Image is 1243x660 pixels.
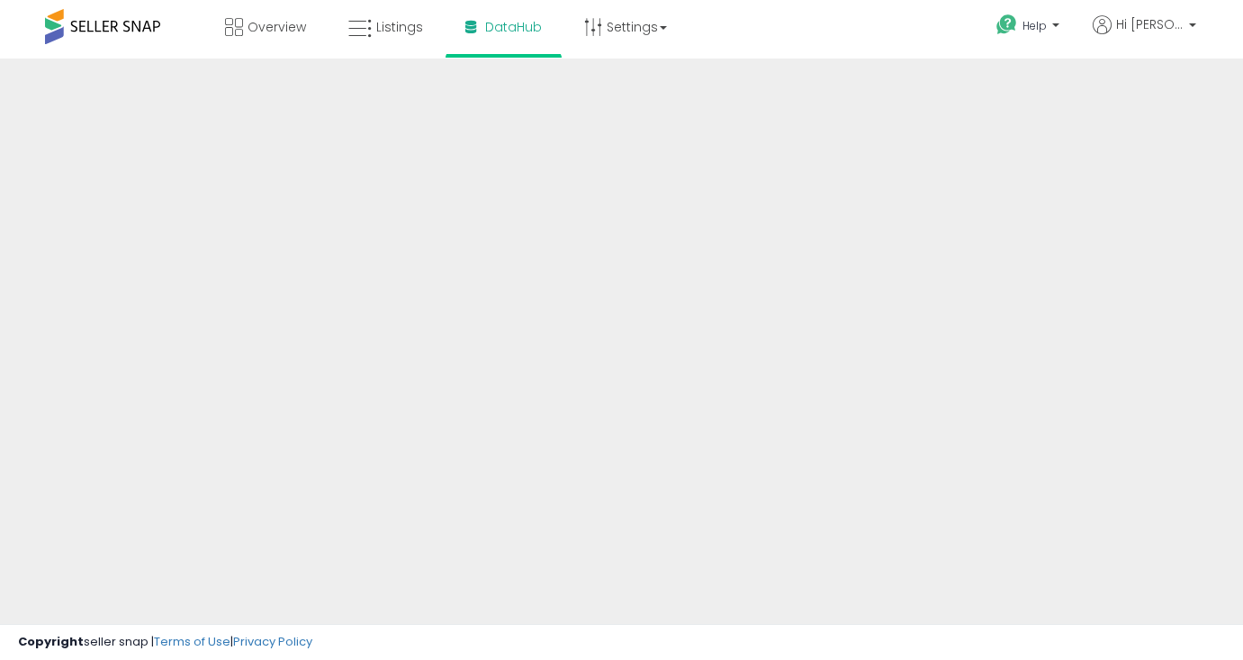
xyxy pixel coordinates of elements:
[1116,15,1184,33] span: Hi [PERSON_NAME]
[18,634,312,651] div: seller snap | |
[376,18,423,36] span: Listings
[18,633,84,650] strong: Copyright
[1093,15,1196,56] a: Hi [PERSON_NAME]
[154,633,230,650] a: Terms of Use
[1022,18,1047,33] span: Help
[485,18,542,36] span: DataHub
[248,18,306,36] span: Overview
[995,14,1018,36] i: Get Help
[233,633,312,650] a: Privacy Policy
